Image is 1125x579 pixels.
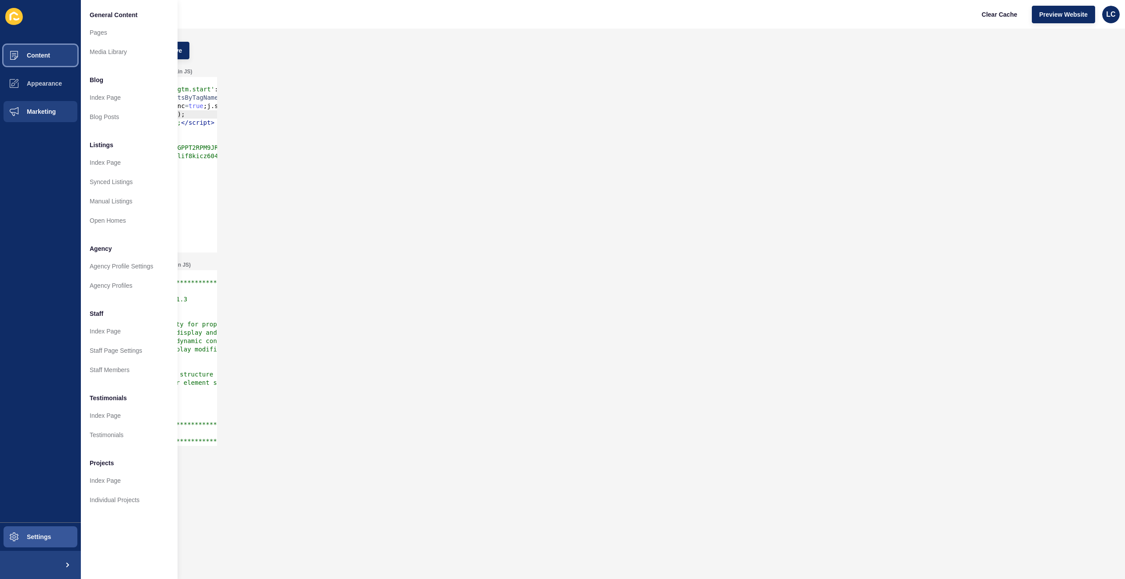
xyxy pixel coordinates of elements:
span: LC [1106,10,1115,19]
a: Blog Posts [81,107,178,127]
a: Individual Projects [81,490,178,510]
span: Preview Website [1039,10,1088,19]
button: Preview Website [1032,6,1095,23]
a: Testimonials [81,425,178,445]
span: Clear Cache [982,10,1017,19]
span: Testimonials [90,394,127,402]
a: Index Page [81,471,178,490]
a: Index Page [81,88,178,107]
button: Clear Cache [974,6,1025,23]
a: Agency Profile Settings [81,257,178,276]
a: Synced Listings [81,172,178,192]
a: Manual Listings [81,192,178,211]
span: Staff [90,309,103,318]
a: Agency Profiles [81,276,178,295]
a: Staff Page Settings [81,341,178,360]
span: General Content [90,11,138,19]
a: Index Page [81,406,178,425]
span: Agency [90,244,112,253]
span: Blog [90,76,103,84]
a: Media Library [81,42,178,62]
a: Staff Members [81,360,178,380]
a: Pages [81,23,178,42]
span: Listings [90,141,113,149]
a: Index Page [81,322,178,341]
span: Projects [90,459,114,467]
a: Open Homes [81,211,178,230]
a: Index Page [81,153,178,172]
